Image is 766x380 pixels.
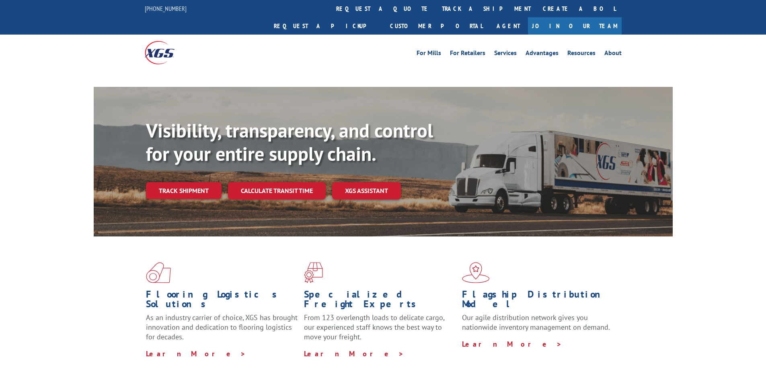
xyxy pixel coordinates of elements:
a: About [604,50,622,59]
p: From 123 overlength loads to delicate cargo, our experienced staff knows the best way to move you... [304,313,456,349]
h1: Flooring Logistics Solutions [146,290,298,313]
a: Learn More > [304,349,404,358]
a: Request a pickup [268,17,384,35]
a: Join Our Team [528,17,622,35]
a: [PHONE_NUMBER] [145,4,187,12]
a: Learn More > [146,349,246,358]
a: Agent [489,17,528,35]
span: As an industry carrier of choice, XGS has brought innovation and dedication to flooring logistics... [146,313,298,341]
a: For Retailers [450,50,485,59]
a: For Mills [417,50,441,59]
a: Track shipment [146,182,222,199]
a: Learn More > [462,339,562,349]
a: XGS ASSISTANT [332,182,401,199]
a: Customer Portal [384,17,489,35]
a: Services [494,50,517,59]
h1: Specialized Freight Experts [304,290,456,313]
a: Calculate transit time [228,182,326,199]
img: xgs-icon-focused-on-flooring-red [304,262,323,283]
img: xgs-icon-flagship-distribution-model-red [462,262,490,283]
img: xgs-icon-total-supply-chain-intelligence-red [146,262,171,283]
b: Visibility, transparency, and control for your entire supply chain. [146,118,433,166]
h1: Flagship Distribution Model [462,290,614,313]
span: Our agile distribution network gives you nationwide inventory management on demand. [462,313,610,332]
a: Advantages [526,50,559,59]
a: Resources [567,50,596,59]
